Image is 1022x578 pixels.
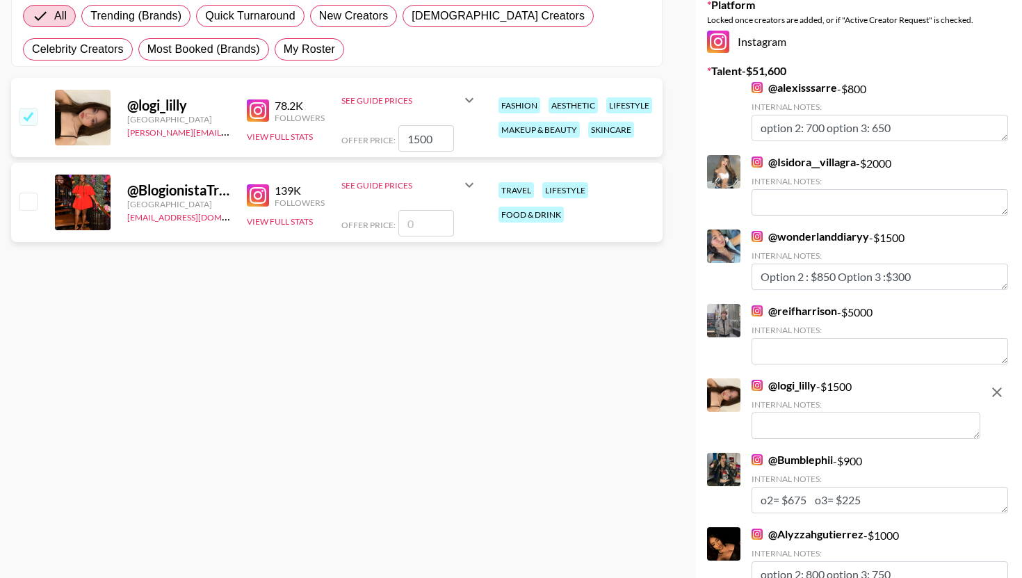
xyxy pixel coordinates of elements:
a: [PERSON_NAME][EMAIL_ADDRESS][PERSON_NAME][DOMAIN_NAME] [127,125,399,138]
div: makeup & beauty [498,122,580,138]
button: View Full Stats [247,216,313,227]
img: Instagram [752,380,763,391]
a: [EMAIL_ADDRESS][DOMAIN_NAME] [127,209,267,223]
span: New Creators [319,8,389,24]
img: Instagram [752,231,763,242]
div: See Guide Prices [341,95,461,106]
span: Celebrity Creators [32,41,124,58]
div: Internal Notes: [752,474,1008,484]
div: - $ 2000 [752,155,1008,216]
div: @ BlogionistaTravels_ [127,182,230,199]
div: 139K [275,184,325,198]
div: [GEOGRAPHIC_DATA] [127,114,230,125]
a: @alexisssarre [752,81,837,95]
div: Internal Notes: [752,399,980,410]
input: 0 [398,210,454,236]
div: Internal Notes: [752,548,1008,559]
button: View Full Stats [247,131,313,142]
div: lifestyle [606,97,652,113]
button: remove [983,378,1011,406]
div: @ logi_lilly [127,97,230,114]
span: Quick Turnaround [205,8,295,24]
label: Talent - $ 51,600 [707,64,1011,78]
input: 1,500 [398,125,454,152]
div: Followers [275,113,325,123]
div: See Guide Prices [341,180,461,191]
a: @Alyzzahgutierrez [752,527,863,541]
img: Instagram [752,454,763,465]
span: Trending (Brands) [90,8,181,24]
span: All [54,8,67,24]
div: - $ 5000 [752,304,1008,364]
div: Internal Notes: [752,325,1008,335]
img: Instagram [752,529,763,540]
div: Internal Notes: [752,102,1008,112]
img: Instagram [247,99,269,122]
div: Followers [275,198,325,208]
a: @Bumblephii [752,453,833,467]
div: food & drink [498,207,564,223]
div: - $ 800 [752,81,1008,141]
div: aesthetic [549,97,598,113]
textarea: option 2: 700 option 3: 650 [752,115,1008,141]
img: Instagram [752,82,763,93]
textarea: o2= $675 o3= $225 [752,487,1008,513]
img: Instagram [247,184,269,207]
span: Offer Price: [341,135,396,145]
a: @reifharrison [752,304,837,318]
span: Most Booked (Brands) [147,41,260,58]
img: Instagram [707,31,729,53]
div: Instagram [707,31,1011,53]
img: Instagram [752,305,763,316]
a: @Isidora__villagra [752,155,856,169]
div: Locked once creators are added, or if "Active Creator Request" is checked. [707,15,1011,25]
div: - $ 1500 [752,230,1008,290]
span: My Roster [284,41,335,58]
div: [GEOGRAPHIC_DATA] [127,199,230,209]
div: Internal Notes: [752,250,1008,261]
img: Instagram [752,156,763,168]
div: travel [498,182,534,198]
a: @wonderlanddiaryy [752,230,869,243]
div: See Guide Prices [341,83,478,117]
div: See Guide Prices [341,168,478,202]
div: - $ 900 [752,453,1008,513]
div: skincare [588,122,634,138]
div: Internal Notes: [752,176,1008,186]
textarea: Option 2 : $850 Option 3 :$300 [752,264,1008,290]
div: lifestyle [542,182,588,198]
span: Offer Price: [341,220,396,230]
div: 78.2K [275,99,325,113]
a: @logi_lilly [752,378,816,392]
div: fashion [498,97,540,113]
div: - $ 1500 [752,378,980,439]
span: [DEMOGRAPHIC_DATA] Creators [412,8,585,24]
